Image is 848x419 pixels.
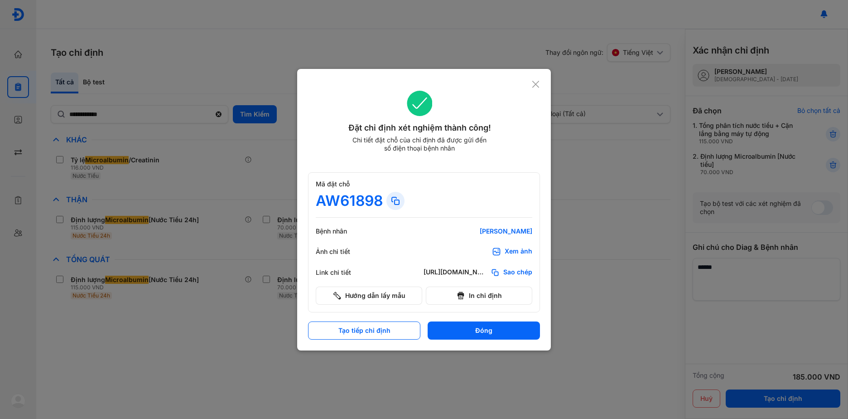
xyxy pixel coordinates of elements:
span: Sao chép [503,268,532,277]
div: Bệnh nhân [316,227,370,235]
div: Chi tiết đặt chỗ của chỉ định đã được gửi đến số điện thoại bệnh nhân [348,136,491,152]
div: AW61898 [316,192,383,210]
div: [PERSON_NAME] [424,227,532,235]
div: Ảnh chi tiết [316,248,370,256]
div: Link chi tiết [316,268,370,277]
button: Đóng [428,322,540,340]
div: [URL][DOMAIN_NAME] [424,268,487,277]
button: Hướng dẫn lấy mẫu [316,287,422,305]
button: In chỉ định [426,287,532,305]
div: Đặt chỉ định xét nghiệm thành công! [308,122,531,134]
div: Xem ảnh [505,247,532,256]
div: Mã đặt chỗ [316,180,532,188]
button: Tạo tiếp chỉ định [308,322,420,340]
